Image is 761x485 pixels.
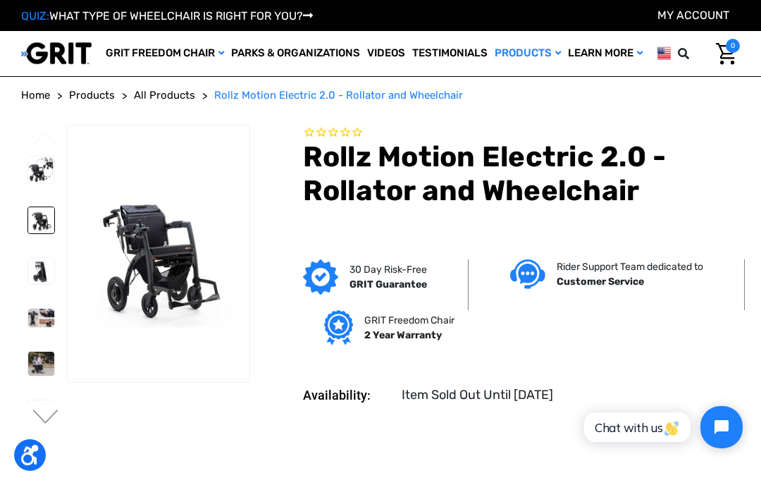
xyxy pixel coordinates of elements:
[21,9,313,23] a: QUIZ:WHAT TYPE OF WHEELCHAIR IS RIGHT FOR YOU?
[364,31,409,76] a: Videos
[102,31,228,76] a: GRIT Freedom Chair
[657,44,671,62] img: us.png
[364,313,454,328] p: GRIT Freedom Chair
[68,173,249,334] img: Rollz Motion Electric 2.0 - Rollator and Wheelchair
[564,31,646,76] a: Learn More
[69,87,115,104] a: Products
[716,43,736,65] img: Cart
[134,89,195,102] span: All Products
[303,125,740,140] span: Rated 0.0 out of 5 stars 0 reviews
[409,31,491,76] a: Testimonials
[21,87,50,104] a: Home
[349,262,427,277] p: 30 Day Risk-Free
[657,8,729,22] a: Account
[28,207,54,233] img: Rollz Motion Electric 2.0 - Rollator and Wheelchair
[69,89,115,102] span: Products
[324,310,353,345] img: Grit freedom
[303,386,392,405] dt: Availability:
[31,410,61,426] button: Go to slide 2 of 2
[21,87,740,104] nav: Breadcrumb
[214,87,463,104] a: Rollz Motion Electric 2.0 - Rollator and Wheelchair
[134,87,195,104] a: All Products
[303,140,740,208] h1: Rollz Motion Electric 2.0 - Rollator and Wheelchair
[726,39,740,53] span: 0
[214,89,463,102] span: Rollz Motion Electric 2.0 - Rollator and Wheelchair
[228,31,364,76] a: Parks & Organizations
[28,156,54,183] img: Rollz Motion Electric 2.0 - Rollator and Wheelchair
[510,259,545,288] img: Customer service
[698,39,705,68] input: Search
[28,309,54,327] img: Rollz Motion Electric 2.0 - Rollator and Wheelchair
[28,258,54,284] img: Rollz Motion Electric 2.0 - Rollator and Wheelchair
[402,386,553,405] dd: Item Sold Out Until [DATE]
[21,9,49,23] span: QUIZ:
[21,89,50,102] span: Home
[491,31,564,76] a: Products
[21,42,92,65] img: GRIT All-Terrain Wheelchair and Mobility Equipment
[28,400,54,426] img: Rollz Motion Electric 2.0 - Rollator and Wheelchair
[364,329,442,341] strong: 2 Year Warranty
[28,352,54,376] img: Rollz Motion Electric 2.0 - Rollator and Wheelchair
[569,394,755,460] iframe: Tidio Chat
[349,278,427,290] strong: GRIT Guarantee
[557,259,703,274] p: Rider Support Team dedicated to
[303,259,338,295] img: GRIT Guarantee
[557,276,644,288] strong: Customer Service
[705,39,740,68] a: Cart with 0 items
[31,131,61,148] button: Go to slide 2 of 2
